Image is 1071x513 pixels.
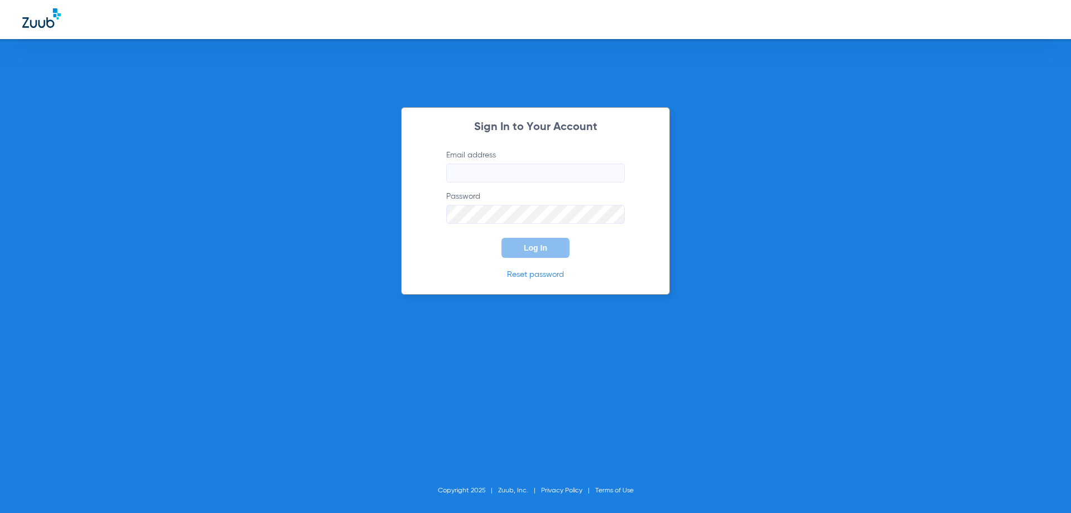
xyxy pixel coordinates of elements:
a: Privacy Policy [541,487,582,494]
button: Log In [501,238,570,258]
img: Zuub Logo [22,8,61,28]
li: Copyright 2025 [438,485,498,496]
label: Password [446,191,625,224]
a: Terms of Use [595,487,634,494]
h2: Sign In to Your Account [430,122,641,133]
a: Reset password [507,271,564,279]
input: Email address [446,164,625,183]
li: Zuub, Inc. [498,485,541,496]
input: Password [446,205,625,224]
label: Email address [446,150,625,183]
span: Log In [524,243,547,252]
